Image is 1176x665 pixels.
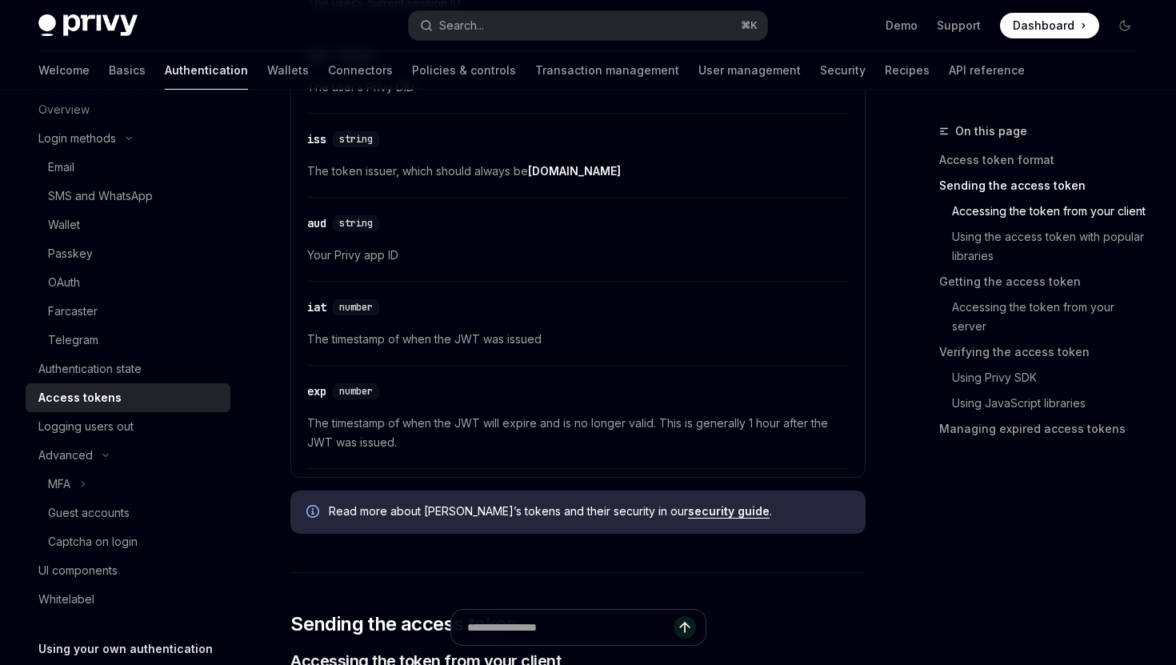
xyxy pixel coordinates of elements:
[26,383,230,412] a: Access tokens
[307,162,849,181] span: The token issuer, which should always be
[38,51,90,90] a: Welcome
[939,173,1150,198] a: Sending the access token
[412,51,516,90] a: Policies & controls
[26,355,230,383] a: Authentication state
[939,416,1150,442] a: Managing expired access tokens
[109,51,146,90] a: Basics
[329,503,850,519] span: Read more about [PERSON_NAME]’s tokens and their security in our .
[38,446,93,465] div: Advanced
[26,239,230,268] a: Passkey
[26,326,230,355] a: Telegram
[307,246,849,265] span: Your Privy app ID
[688,504,770,519] a: security guide
[26,585,230,614] a: Whitelabel
[741,19,758,32] span: ⌘ K
[48,186,153,206] div: SMS and WhatsApp
[26,412,230,441] a: Logging users out
[26,210,230,239] a: Wallet
[48,215,80,234] div: Wallet
[949,51,1025,90] a: API reference
[939,269,1150,294] a: Getting the access token
[267,51,309,90] a: Wallets
[165,51,248,90] a: Authentication
[952,391,1150,416] a: Using JavaScript libraries
[820,51,866,90] a: Security
[307,131,326,147] div: iss
[339,385,373,398] span: number
[48,302,98,321] div: Farcaster
[38,417,134,436] div: Logging users out
[48,330,98,350] div: Telegram
[328,51,393,90] a: Connectors
[38,359,142,379] div: Authentication state
[955,122,1027,141] span: On this page
[886,18,918,34] a: Demo
[38,388,122,407] div: Access tokens
[48,244,93,263] div: Passkey
[409,11,766,40] button: Search...⌘K
[307,330,849,349] span: The timestamp of when the JWT was issued
[48,475,70,494] div: MFA
[307,383,326,399] div: exp
[48,503,130,523] div: Guest accounts
[339,217,373,230] span: string
[939,339,1150,365] a: Verifying the access token
[307,215,326,231] div: aud
[26,556,230,585] a: UI components
[535,51,679,90] a: Transaction management
[307,299,326,315] div: iat
[38,129,116,148] div: Login methods
[1013,18,1074,34] span: Dashboard
[26,499,230,527] a: Guest accounts
[952,294,1150,339] a: Accessing the token from your server
[1112,13,1138,38] button: Toggle dark mode
[439,16,484,35] div: Search...
[48,532,138,551] div: Captcha on login
[939,147,1150,173] a: Access token format
[38,14,138,37] img: dark logo
[26,153,230,182] a: Email
[885,51,930,90] a: Recipes
[26,297,230,326] a: Farcaster
[937,18,981,34] a: Support
[528,164,621,178] a: [DOMAIN_NAME]
[38,561,118,580] div: UI components
[952,224,1150,269] a: Using the access token with popular libraries
[952,365,1150,391] a: Using Privy SDK
[307,414,849,452] span: The timestamp of when the JWT will expire and is no longer valid. This is generally 1 hour after ...
[339,133,373,146] span: string
[952,198,1150,224] a: Accessing the token from your client
[26,527,230,556] a: Captcha on login
[26,268,230,297] a: OAuth
[48,273,80,292] div: OAuth
[339,301,373,314] span: number
[306,505,322,521] svg: Info
[38,590,94,609] div: Whitelabel
[698,51,801,90] a: User management
[38,639,213,659] h5: Using your own authentication
[1000,13,1099,38] a: Dashboard
[26,182,230,210] a: SMS and WhatsApp
[674,616,696,639] button: Send message
[48,158,74,177] div: Email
